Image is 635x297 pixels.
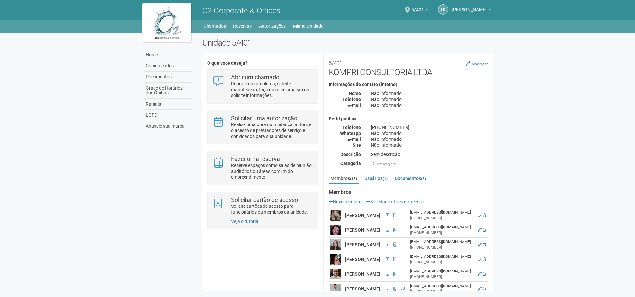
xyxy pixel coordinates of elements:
a: Documentos [144,72,192,83]
p: Reserve espaços como salas de reunião, auditórios ou áreas comum do empreendimento. [231,162,313,180]
div: Não informado [366,136,493,142]
div: Não informado [366,91,493,96]
a: LGPD [144,110,192,121]
strong: Solicitar uma autorização [231,115,297,122]
img: logo.jpg [142,3,191,42]
p: Realize uma obra ou mudança, autorize o acesso de prestadores de serviço e convidados para sua un... [231,122,313,139]
a: Usuários(1) [363,173,389,183]
a: Excluir membro [483,257,486,262]
a: Autorizações [259,22,286,31]
strong: [PERSON_NAME] [345,257,380,262]
strong: Membros [329,190,488,195]
a: Ramais [144,99,192,110]
strong: Solicitar cartão de acesso [231,196,298,203]
div: [EMAIL_ADDRESS][DOMAIN_NAME] [410,224,474,230]
div: Não informado [366,142,493,148]
small: (13) [350,176,357,181]
div: [EMAIL_ADDRESS][DOMAIN_NAME] [410,269,474,274]
img: user.png [330,254,341,265]
a: Anuncie sua marca [144,121,192,132]
h4: Perfil público [329,116,488,121]
strong: Site [353,142,361,148]
div: Não informado [366,102,493,108]
div: Não informado [366,96,493,102]
a: Solicitar uma autorização Realize uma obra ou mudança, autorize o acesso de prestadores de serviç... [212,115,313,139]
a: Editar membro [478,272,482,276]
a: Excluir membro [483,287,486,291]
p: Reporte um problema, solicite manutenção, faça uma reclamação ou solicite informações. [231,81,313,98]
div: [PHONE_NUMBER] [410,215,474,221]
small: (1) [383,176,388,181]
strong: Whatsapp [340,131,361,136]
a: Editar membro [478,228,482,232]
span: 5/401 [411,1,424,12]
a: Grade de Horários dos Ônibus [144,83,192,99]
img: user.png [330,225,341,235]
small: (5) [421,176,426,181]
img: user.png [330,269,341,279]
a: Editar membro [478,287,482,291]
strong: Nome [349,91,361,96]
strong: Categoria [340,161,361,166]
a: Solicitar cartão de acesso Solicite cartões de acesso para funcionários ou membros da unidade. [212,197,313,215]
a: Ld [438,4,448,15]
a: Minha Unidade [293,22,323,31]
div: [PHONE_NUMBER] [366,124,493,130]
div: Não informado [366,130,493,136]
a: Editar membro [478,213,482,218]
h2: KOMPRI CONSULTORIA LTDA [329,58,488,77]
a: Editar membro [478,242,482,247]
a: Comunicados [144,60,192,72]
div: [PHONE_NUMBER] [410,230,474,236]
a: Home [144,49,192,60]
strong: Telefone [342,97,361,102]
div: Sem categoria [371,161,398,167]
div: [PHONE_NUMBER] [410,274,474,280]
span: O2 Corporate & Offices [202,6,280,15]
a: [PERSON_NAME] [452,8,491,13]
div: [EMAIL_ADDRESS][DOMAIN_NAME] [410,254,474,259]
strong: [PERSON_NAME] [345,286,380,291]
strong: [PERSON_NAME] [345,272,380,277]
div: [EMAIL_ADDRESS][DOMAIN_NAME] [410,283,474,289]
strong: Fazer uma reserva [231,156,280,162]
a: Novo membro [329,199,362,204]
a: Excluir membro [483,272,486,276]
a: Solicitar cartões de acesso [366,199,424,204]
a: Membros(13) [329,173,359,184]
a: Editar membro [478,257,482,262]
small: Modificar [471,62,488,66]
img: user.png [330,284,341,294]
div: [PHONE_NUMBER] [410,259,474,265]
a: 5/401 [411,8,428,13]
a: Documentos(5) [393,173,427,183]
img: user.png [330,210,341,221]
a: Excluir membro [483,242,486,247]
h4: Informações de contato (interno) [329,82,488,87]
a: Modificar [466,61,488,66]
strong: E-mail [347,103,361,108]
a: Excluir membro [483,213,486,218]
img: user.png [330,239,341,250]
a: Reservas [233,22,252,31]
strong: E-mail [347,137,361,142]
strong: [PERSON_NAME] [345,242,380,247]
div: [PHONE_NUMBER] [410,289,474,294]
strong: [PERSON_NAME] [345,227,380,233]
div: [EMAIL_ADDRESS][DOMAIN_NAME] [410,239,474,245]
strong: Telefone [342,125,361,130]
strong: [PERSON_NAME] [345,213,380,218]
a: Abrir um chamado Reporte um problema, solicite manutenção, faça uma reclamação ou solicite inform... [212,74,313,98]
div: [PHONE_NUMBER] [410,245,474,250]
div: Sem descrição [366,151,493,157]
a: Fazer uma reserva Reserve espaços como salas de reunião, auditórios ou áreas comum do empreendime... [212,156,313,180]
strong: Descrição [340,152,361,157]
div: [EMAIL_ADDRESS][DOMAIN_NAME] [410,210,474,215]
a: Veja o tutorial [231,219,259,224]
h2: Unidade 5/401 [202,38,493,48]
p: Solicite cartões de acesso para funcionários ou membros da unidade. [231,203,313,215]
a: Chamados [204,22,226,31]
strong: Abrir um chamado [231,74,279,81]
h4: O que você deseja? [207,61,318,66]
a: Excluir membro [483,228,486,232]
